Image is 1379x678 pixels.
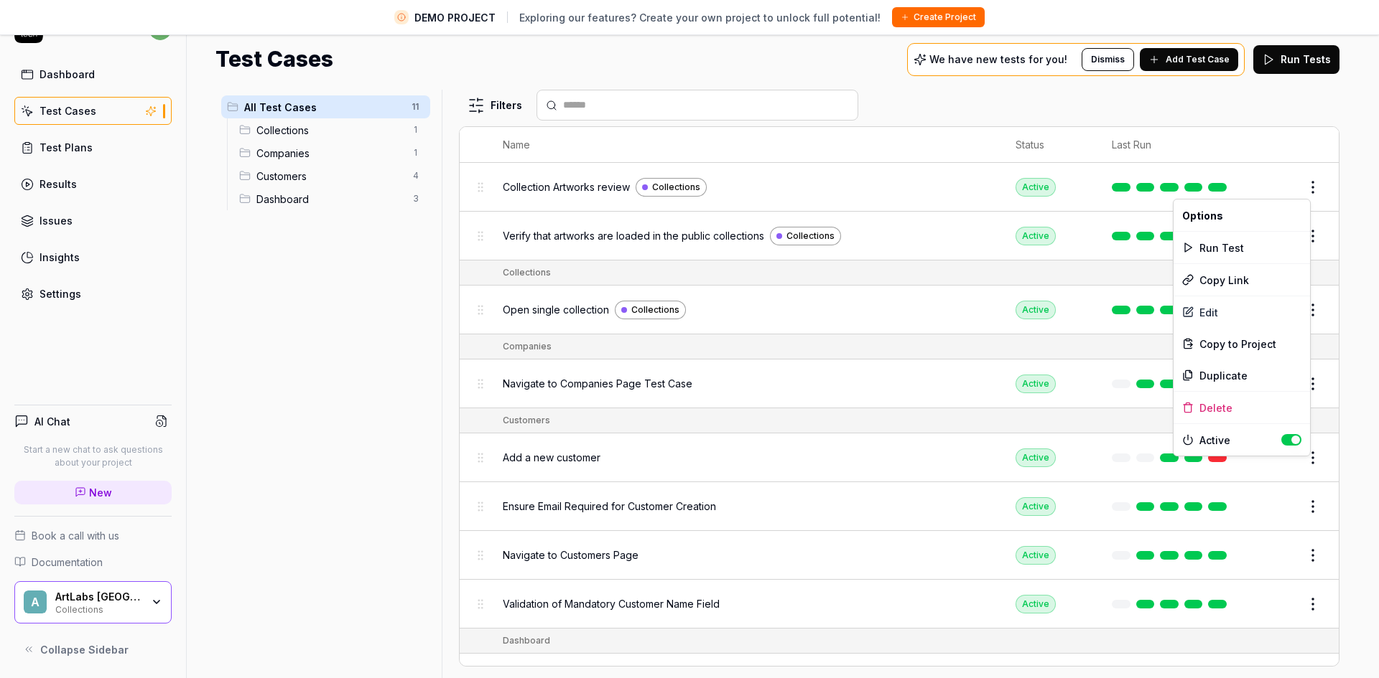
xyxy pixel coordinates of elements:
a: Edit [1174,296,1310,328]
div: Delete [1174,392,1310,423]
span: Copy to Project [1199,336,1276,352]
div: Duplicate [1174,359,1310,391]
div: Run Test [1174,232,1310,263]
span: Active [1199,433,1281,448]
div: Copy Link [1174,264,1310,296]
span: Options [1182,208,1223,223]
